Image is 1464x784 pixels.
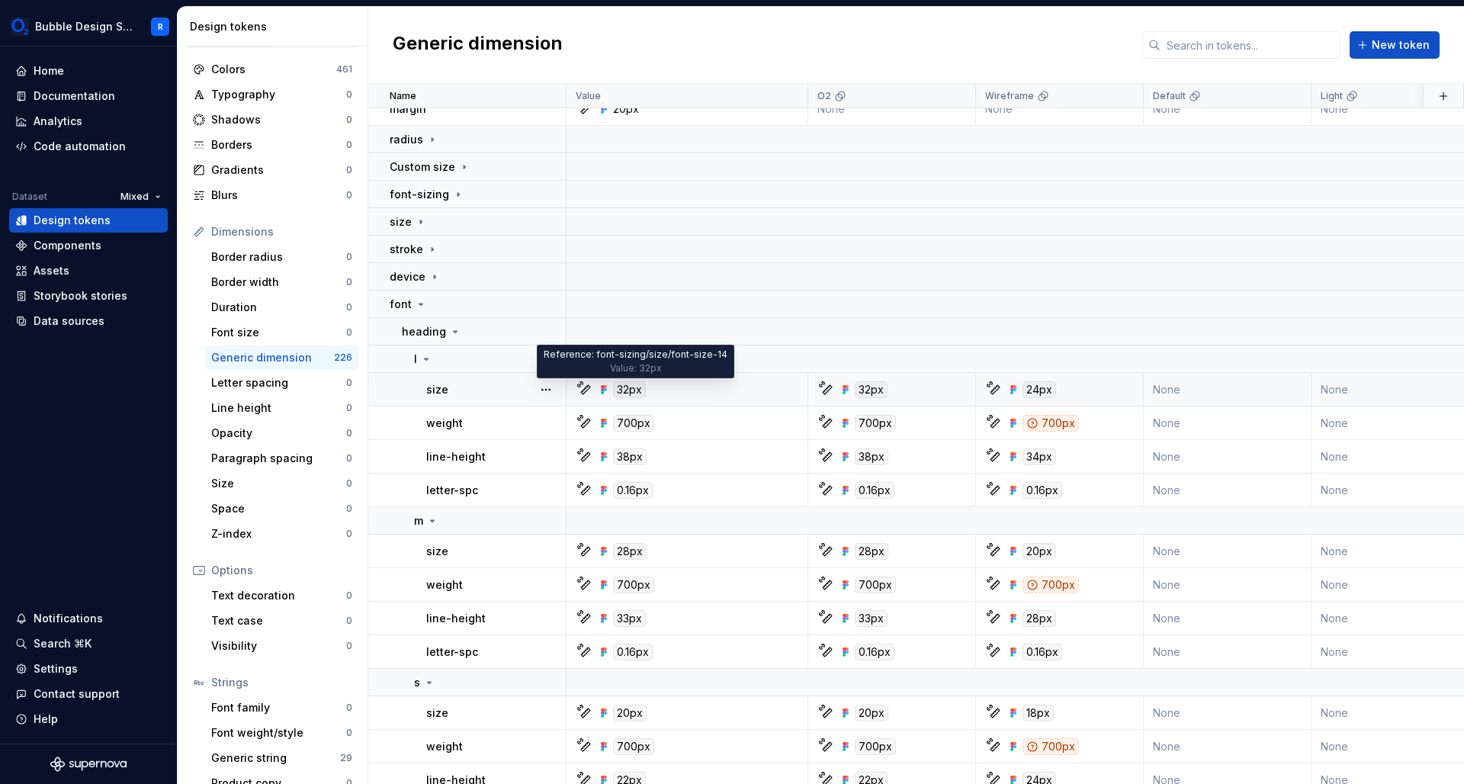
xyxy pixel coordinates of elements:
div: Line height [211,400,346,416]
td: None [1144,535,1311,568]
div: Assets [34,263,69,278]
a: Design tokens [9,208,168,233]
td: None [1144,602,1311,635]
div: Shadows [211,112,346,127]
td: None [1144,406,1311,440]
div: Letter spacing [211,375,346,390]
a: Font size0 [205,320,358,345]
td: None [1144,440,1311,474]
p: s [414,675,420,690]
a: Font weight/style0 [205,721,358,745]
div: Options [211,563,352,578]
p: font [390,297,412,312]
div: 18px [1023,705,1054,721]
div: 226 [334,352,352,364]
p: size [426,382,448,397]
div: Generic string [211,750,340,766]
a: Paragraph spacing0 [205,446,358,471]
div: 0 [346,114,352,126]
div: 0.16px [613,482,653,499]
span: New token [1372,37,1430,53]
h2: Generic dimension [393,31,563,59]
a: Documentation [9,84,168,108]
p: weight [426,577,463,593]
a: Components [9,233,168,258]
td: None [1144,92,1311,126]
div: 0.16px [1023,482,1062,499]
p: size [390,214,412,230]
a: Text decoration0 [205,583,358,608]
p: line-height [426,449,486,464]
div: 0 [346,326,352,339]
div: Visibility [211,638,346,654]
div: 20px [613,101,639,117]
div: Font family [211,700,346,715]
a: Text case0 [205,609,358,633]
div: 38px [613,448,647,465]
span: Mixed [120,191,149,203]
a: Opacity0 [205,421,358,445]
a: Font family0 [205,696,358,720]
div: Dimensions [211,224,352,239]
a: Code automation [9,134,168,159]
p: weight [426,739,463,754]
div: Help [34,712,58,727]
div: Notifications [34,611,103,626]
div: 33px [855,610,888,627]
p: Light [1321,90,1343,102]
div: Borders [211,137,346,153]
a: Size0 [205,471,358,496]
p: O2 [817,90,831,102]
div: Text decoration [211,588,346,603]
div: 0 [346,452,352,464]
p: stroke [390,242,423,257]
div: Font weight/style [211,725,346,741]
p: letter-spc [426,483,478,498]
a: Border width0 [205,270,358,294]
a: Letter spacing0 [205,371,358,395]
div: 20px [613,705,647,721]
p: weight [426,416,463,431]
a: Storybook stories [9,284,168,308]
div: Typography [211,87,346,102]
p: Default [1153,90,1186,102]
div: 0 [346,402,352,414]
a: Shadows0 [187,108,358,132]
button: Search ⌘K [9,631,168,656]
div: Components [34,238,101,253]
div: 700px [1023,415,1079,432]
div: 0.16px [855,644,894,660]
div: Dataset [12,191,47,203]
div: 0.16px [1023,644,1062,660]
button: Mixed [114,186,168,207]
div: Font size [211,325,346,340]
div: Opacity [211,426,346,441]
a: Analytics [9,109,168,133]
a: Z-index0 [205,522,358,546]
div: Analytics [34,114,82,129]
p: device [390,269,425,284]
p: radius [390,132,423,147]
p: Value [576,90,601,102]
a: Border radius0 [205,245,358,269]
a: Space0 [205,496,358,521]
td: None [808,92,976,126]
div: Contact support [34,686,120,702]
div: Size [211,476,346,491]
svg: Supernova Logo [50,757,127,772]
div: 0 [346,164,352,176]
div: 28px [855,543,888,560]
button: Bubble Design SystemR [3,10,174,43]
div: Documentation [34,88,115,104]
div: 0.16px [613,644,653,660]
p: m [414,513,423,529]
a: Borders0 [187,133,358,157]
div: Data sources [34,313,104,329]
div: 34px [1023,448,1056,465]
div: Storybook stories [34,288,127,304]
div: Design tokens [190,19,361,34]
div: Code automation [34,139,126,154]
div: Z-index [211,526,346,541]
a: Duration0 [205,295,358,320]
